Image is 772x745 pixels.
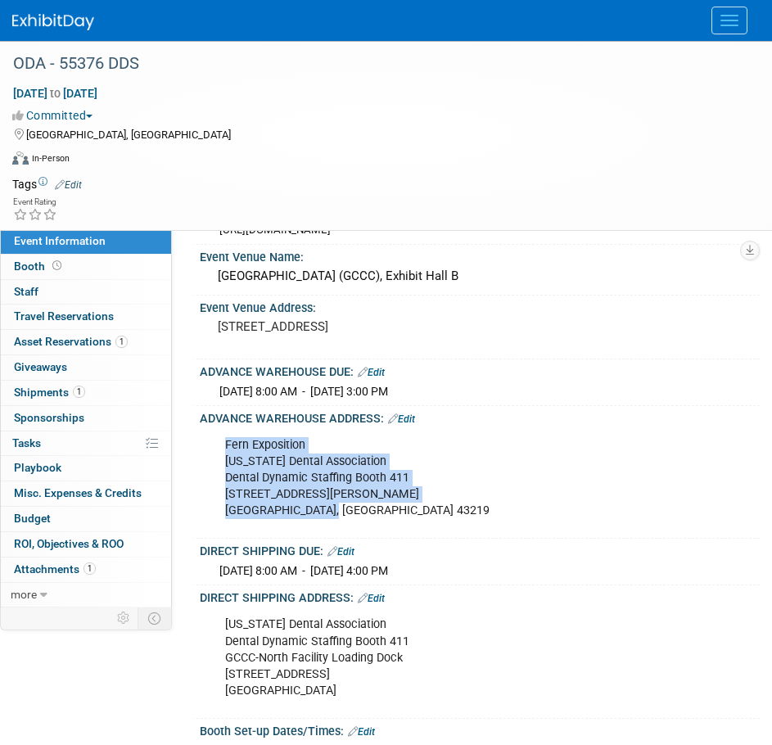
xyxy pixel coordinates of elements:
a: Edit [348,726,375,738]
button: Committed [12,107,99,124]
span: Attachments [14,562,96,576]
span: Shipments [14,386,85,399]
div: ODA - 55376 DDS [7,49,739,79]
div: In-Person [31,152,70,165]
td: Toggle Event Tabs [138,607,172,629]
td: Tags [12,176,82,192]
span: Misc. Expenses & Credits [14,486,142,499]
a: Shipments1 [1,381,171,405]
a: Edit [55,179,82,191]
a: Asset Reservations1 [1,330,171,354]
img: ExhibitDay [12,14,94,30]
span: Booth [14,260,65,273]
span: Event Information [14,234,106,247]
span: [GEOGRAPHIC_DATA], [GEOGRAPHIC_DATA] [26,129,231,141]
div: Booth Set-up Dates/Times: [200,719,760,740]
a: Edit [327,546,354,558]
a: Staff [1,280,171,305]
span: ROI, Objectives & ROO [14,537,124,550]
span: Giveaways [14,360,67,373]
a: more [1,583,171,607]
img: Format-Inperson.png [12,151,29,165]
span: Booth not reserved yet [49,260,65,272]
a: Edit [358,367,385,378]
div: Event Rating [13,198,57,206]
a: Edit [388,413,415,425]
span: more [11,588,37,601]
a: Giveaways [1,355,171,380]
span: Playbook [14,461,61,474]
span: 1 [84,562,96,575]
a: Event Information [1,229,171,254]
a: Booth [1,255,171,279]
span: [DATE] 8:00 AM - [DATE] 4:00 PM [219,564,388,577]
a: Tasks [1,431,171,456]
button: Menu [711,7,747,34]
div: [GEOGRAPHIC_DATA] (GCCC), Exhibit Hall B [212,264,747,289]
div: Event Venue Name: [200,245,760,265]
span: Staff [14,285,38,298]
a: Attachments1 [1,558,171,582]
a: Budget [1,507,171,531]
div: DIRECT SHIPPING DUE: [200,539,760,560]
span: to [47,87,63,100]
div: [US_STATE] Dental Association Dental Dynamic Staffing Booth 411 GCCC-North Facility Loading Dock ... [214,608,729,707]
span: Travel Reservations [14,309,114,323]
div: ADVANCE WAREHOUSE DUE: [200,359,760,381]
div: Event Format [12,149,752,174]
a: Travel Reservations [1,305,171,329]
div: DIRECT SHIPPING ADDRESS: [200,585,760,607]
a: Misc. Expenses & Credits [1,481,171,506]
a: ROI, Objectives & ROO [1,532,171,557]
span: 1 [73,386,85,398]
a: Playbook [1,456,171,481]
span: Asset Reservations [14,335,128,348]
span: Sponsorships [14,411,84,424]
a: Edit [358,593,385,604]
td: Personalize Event Tab Strip [110,607,138,629]
span: Budget [14,512,51,525]
span: 1 [115,336,128,348]
span: [DATE] [DATE] [12,86,98,101]
a: Sponsorships [1,406,171,431]
span: Tasks [12,436,41,449]
div: Fern Exposition [US_STATE] Dental Association Dental Dynamic Staffing Booth 411 [STREET_ADDRESS][... [214,429,729,527]
span: [DATE] 8:00 AM - [DATE] 3:00 PM [219,385,388,398]
div: ADVANCE WAREHOUSE ADDRESS: [200,406,760,427]
pre: [STREET_ADDRESS] [218,319,742,334]
div: Event Venue Address: [200,296,760,316]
